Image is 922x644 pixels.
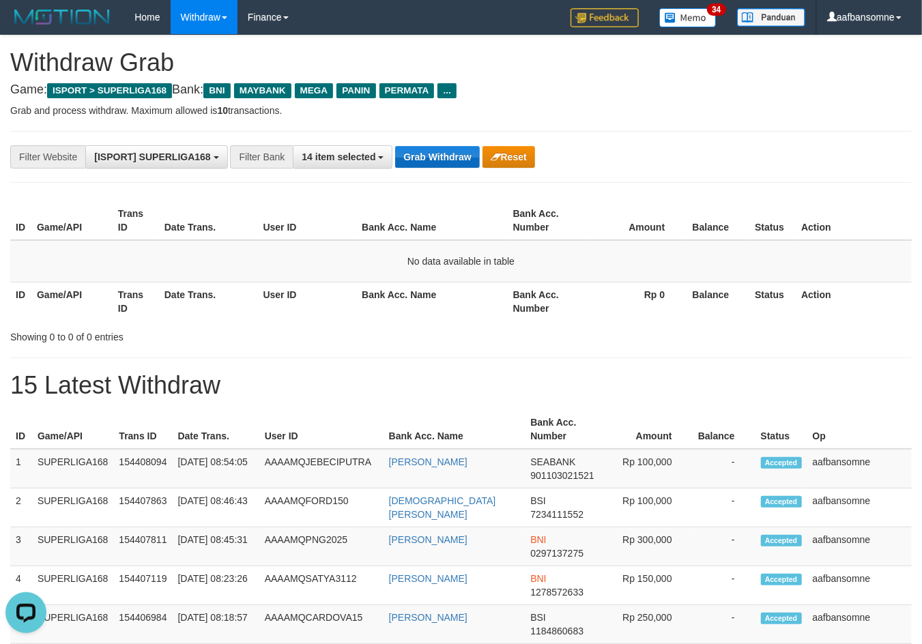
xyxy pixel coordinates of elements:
[530,456,575,467] span: SEABANK
[336,83,375,98] span: PANIN
[10,488,32,527] td: 2
[530,612,546,623] span: BSI
[389,534,467,545] a: [PERSON_NAME]
[159,282,258,321] th: Date Trans.
[693,527,755,566] td: -
[172,605,259,644] td: [DATE] 08:18:57
[589,282,686,321] th: Rp 0
[259,605,384,644] td: AAAAMQCARDOVA15
[603,410,693,449] th: Amount
[761,457,802,469] span: Accepted
[230,145,293,169] div: Filter Bank
[530,495,546,506] span: BSI
[508,201,589,240] th: Bank Acc. Number
[47,83,172,98] span: ISPORT > SUPERLIGA168
[384,410,525,449] th: Bank Acc. Name
[85,145,227,169] button: [ISPORT] SUPERLIGA168
[10,83,912,97] h4: Game: Bank:
[172,449,259,488] td: [DATE] 08:54:05
[356,282,507,321] th: Bank Acc. Name
[32,527,114,566] td: SUPERLIGA168
[259,488,384,527] td: AAAAMQFORD150
[807,449,912,488] td: aafbansomne
[530,470,594,481] span: Copy 901103021521 to clipboard
[761,496,802,508] span: Accepted
[437,83,456,98] span: ...
[530,587,584,598] span: Copy 1278572633 to clipboard
[32,410,114,449] th: Game/API
[379,83,435,98] span: PERMATA
[172,527,259,566] td: [DATE] 08:45:31
[693,488,755,527] td: -
[10,104,912,117] p: Grab and process withdraw. Maximum allowed is transactions.
[807,527,912,566] td: aafbansomne
[10,449,32,488] td: 1
[10,372,912,399] h1: 15 Latest Withdraw
[172,566,259,605] td: [DATE] 08:23:26
[10,240,912,282] td: No data available in table
[603,527,693,566] td: Rp 300,000
[530,626,584,636] span: Copy 1184860683 to clipboard
[761,535,802,546] span: Accepted
[10,527,32,566] td: 3
[693,410,755,449] th: Balance
[31,282,113,321] th: Game/API
[32,566,114,605] td: SUPERLIGA168
[530,548,584,559] span: Copy 0297137275 to clipboard
[530,534,546,545] span: BNI
[482,146,535,168] button: Reset
[737,8,805,27] img: panduan.png
[685,282,749,321] th: Balance
[389,612,467,623] a: [PERSON_NAME]
[796,201,912,240] th: Action
[693,566,755,605] td: -
[807,410,912,449] th: Op
[356,201,507,240] th: Bank Acc. Name
[259,449,384,488] td: AAAAMQJEBECIPUTRA
[172,488,259,527] td: [DATE] 08:46:43
[389,573,467,584] a: [PERSON_NAME]
[749,201,796,240] th: Status
[10,49,912,76] h1: Withdraw Grab
[761,574,802,585] span: Accepted
[693,605,755,644] td: -
[508,282,589,321] th: Bank Acc. Number
[603,605,693,644] td: Rp 250,000
[10,145,85,169] div: Filter Website
[749,282,796,321] th: Status
[32,605,114,644] td: SUPERLIGA168
[10,325,374,344] div: Showing 0 to 0 of 0 entries
[707,3,725,16] span: 34
[234,83,291,98] span: MAYBANK
[32,488,114,527] td: SUPERLIGA168
[203,83,230,98] span: BNI
[94,151,210,162] span: [ISPORT] SUPERLIGA168
[258,282,357,321] th: User ID
[295,83,334,98] span: MEGA
[603,449,693,488] td: Rp 100,000
[530,573,546,584] span: BNI
[807,605,912,644] td: aafbansomne
[761,613,802,624] span: Accepted
[395,146,479,168] button: Grab Withdraw
[113,449,172,488] td: 154408094
[113,605,172,644] td: 154406984
[10,7,114,27] img: MOTION_logo.png
[5,5,46,46] button: Open LiveChat chat widget
[589,201,686,240] th: Amount
[259,527,384,566] td: AAAAMQPNG2025
[113,527,172,566] td: 154407811
[113,201,159,240] th: Trans ID
[796,282,912,321] th: Action
[603,566,693,605] td: Rp 150,000
[259,566,384,605] td: AAAAMQSATYA3112
[113,488,172,527] td: 154407863
[530,509,584,520] span: Copy 7234111552 to clipboard
[389,456,467,467] a: [PERSON_NAME]
[603,488,693,527] td: Rp 100,000
[258,201,357,240] th: User ID
[807,566,912,605] td: aafbansomne
[755,410,807,449] th: Status
[659,8,717,27] img: Button%20Memo.svg
[10,282,31,321] th: ID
